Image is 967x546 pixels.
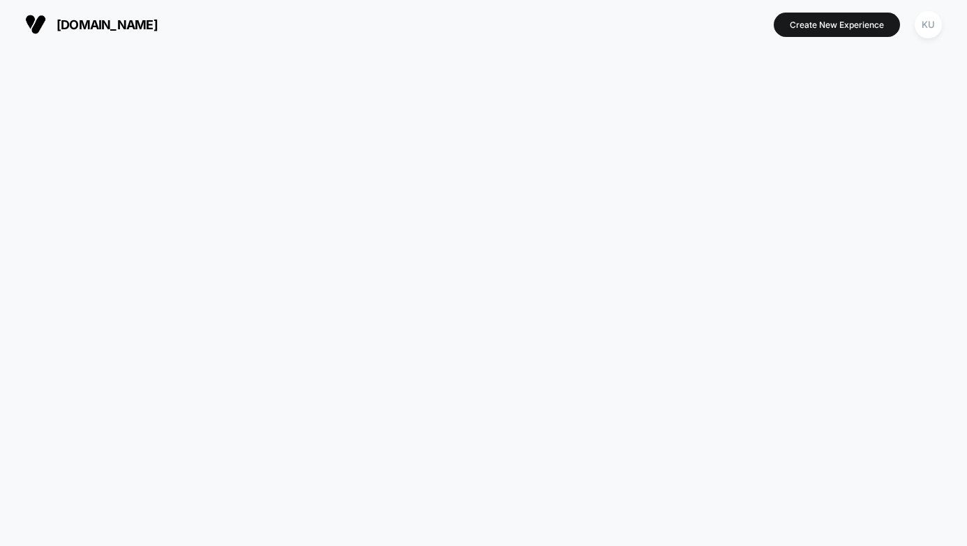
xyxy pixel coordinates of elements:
[774,13,900,37] button: Create New Experience
[25,14,46,35] img: Visually logo
[21,13,162,36] button: [DOMAIN_NAME]
[915,11,942,38] div: KU
[57,17,158,32] span: [DOMAIN_NAME]
[910,10,946,39] button: KU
